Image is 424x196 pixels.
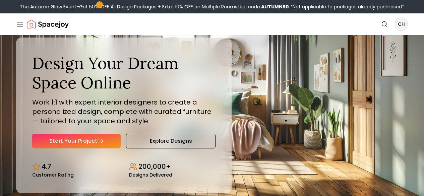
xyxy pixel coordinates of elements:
a: Spacejoy [27,17,69,31]
span: *Not applicable to packages already purchased* [289,3,404,10]
p: 200,000+ [138,162,171,171]
b: AUTUMN50 [261,3,289,10]
button: CH [395,17,408,31]
nav: Global [16,13,408,35]
h1: Design Your Dream Space Online [32,54,216,92]
span: CH [395,18,407,30]
div: The Autumn Glow Event-Get 50% OFF All Design Packages + Extra 10% OFF on Multiple Rooms. [20,3,404,10]
a: Explore Designs [126,134,215,148]
div: Design stats [32,156,216,177]
p: Work 1:1 with expert interior designers to create a personalized design, complete with curated fu... [32,97,216,126]
small: Designs Delivered [129,173,172,177]
small: Customer Rating [32,173,74,177]
span: Use code: [238,3,289,10]
p: 4.7 [42,162,51,171]
img: Spacejoy Logo [27,17,69,31]
a: Start Your Project [32,134,121,148]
